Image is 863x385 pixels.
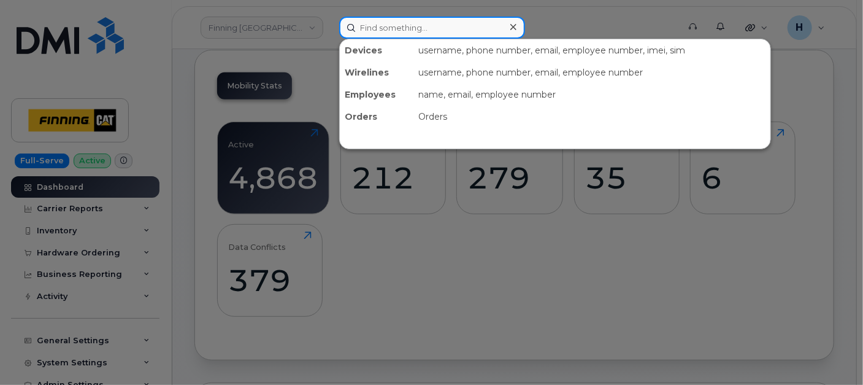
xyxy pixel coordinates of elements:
[340,39,413,61] div: Devices
[340,61,413,84] div: Wirelines
[413,84,770,106] div: name, email, employee number
[413,61,770,84] div: username, phone number, email, employee number
[339,17,525,39] input: Find something...
[413,39,770,61] div: username, phone number, email, employee number, imei, sim
[340,84,413,106] div: Employees
[413,106,770,128] div: Orders
[340,106,413,128] div: Orders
